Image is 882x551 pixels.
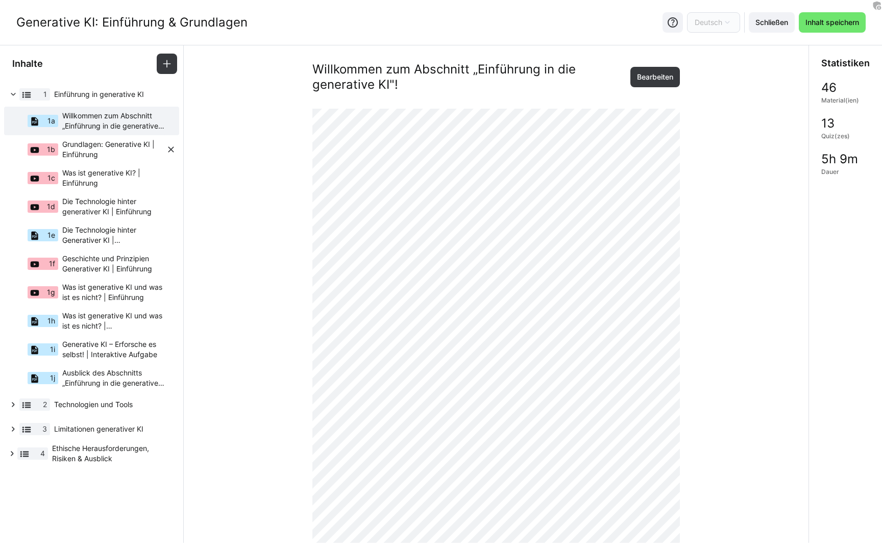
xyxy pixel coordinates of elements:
[47,316,55,326] span: 1h
[821,132,850,140] span: Quiz(zes)
[43,399,47,410] span: 2
[804,17,861,28] span: Inhalt speichern
[62,139,166,160] span: Grundlagen: Generative KI | Einführung
[62,339,166,360] span: Generative KI – Erforsche es selbst! | Interaktive Aufgabe
[42,424,47,434] span: 3
[312,62,626,92] h2: Willkommen zum Abschnitt „Einführung in die generative KI"!
[50,344,55,355] span: 1i
[821,168,839,176] span: Dauer
[749,12,795,33] button: Schließen
[62,225,166,245] span: Die Technologie hinter Generativer KI | Zusammenfassung
[799,12,866,33] button: Inhalt speichern
[52,443,166,464] span: Ethische Herausforderungen, Risiken & Ausblick
[47,202,55,212] span: 1d
[821,153,858,166] span: 5h 9m
[54,399,166,410] span: Technologien und Tools
[821,58,870,69] h3: Statistiken
[47,144,55,155] span: 1b
[821,81,837,94] span: 46
[43,89,47,99] span: 1
[62,168,166,188] span: Was ist generative KI? | Einführung
[821,96,859,105] span: Material(ien)
[754,17,790,28] span: Schließen
[62,368,166,388] span: Ausblick des Abschnitts „Einführung in die generative KI"
[47,230,55,240] span: 1e
[62,111,166,131] span: Willkommen zum Abschnitt „Einführung in die generative KI"!
[54,424,166,434] span: Limitationen generativer KI
[62,311,166,331] span: Was ist generative KI und was ist es nicht? | Zusammenfassung
[49,259,55,269] span: 1f
[635,72,675,82] span: Bearbeiten
[62,254,166,274] span: Geschichte und Prinzipien Generativer KI | Einführung
[62,282,166,303] span: Was ist generative KI und was ist es nicht? | Einführung
[40,448,45,459] span: 4
[12,58,43,69] h3: Inhalte
[16,15,248,30] div: Generative KI: Einführung & Grundlagen
[630,67,680,87] button: Bearbeiten
[54,89,166,99] span: Einführung in generative KI
[47,287,55,297] span: 1g
[47,173,55,183] span: 1c
[821,117,835,130] span: 13
[47,116,55,126] span: 1a
[695,17,722,28] span: Deutsch
[62,196,166,217] span: Die Technologie hinter generativer KI | Einführung
[50,373,55,383] span: 1j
